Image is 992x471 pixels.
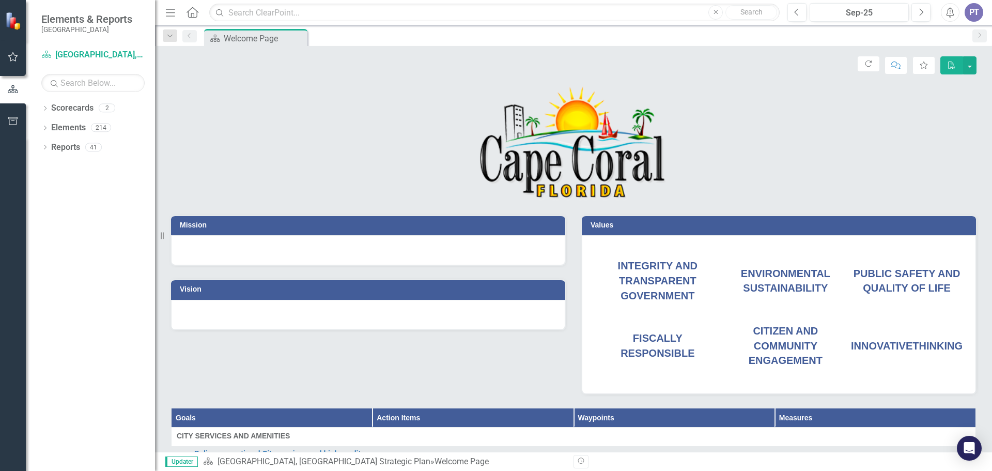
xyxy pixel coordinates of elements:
input: Search Below... [41,74,145,92]
div: 2 [99,104,115,113]
a: Scorecards [51,102,94,114]
input: Search ClearPoint... [209,4,780,22]
div: Open Intercom Messenger [957,436,982,461]
span: ENGAGEMENT [749,355,823,366]
span: INNOVATIVE [851,340,963,352]
div: 214 [91,124,111,132]
button: Sep-25 [810,3,909,22]
div: No Access [792,451,826,461]
img: In Progress or Needs Work [177,451,189,464]
a: Reports [51,142,80,154]
button: Search [725,5,777,20]
div: 41 [85,143,102,151]
span: INTEGRITY AND TRANSPARENT GOVERNMENT [618,260,698,301]
a: Elements [51,122,86,134]
span: CITIZEN AND COMMUNITY [753,325,818,352]
span: ENVIRONMENTAL SUSTAINABILITY [741,268,830,294]
img: Cape Coral, FL -- Logo [479,85,668,201]
h3: Values [591,221,971,229]
a: Deliver exceptional City services and high-quality amenities [194,450,367,466]
h3: Vision [180,285,560,293]
h3: Mission [180,221,560,229]
div: » [203,456,566,468]
div: Welcome Page [435,457,489,466]
small: [GEOGRAPHIC_DATA] [41,25,132,34]
a: [GEOGRAPHIC_DATA], [GEOGRAPHIC_DATA] Strategic Plan [218,457,430,466]
span: FISCALLY RESPONSIBLE [621,332,694,359]
span: CITY SERVICES AND AMENITIES [177,431,970,441]
div: Sep-25 [813,7,905,19]
span: PUBLIC SAFETY AND QUALITY OF LIFE [854,268,960,294]
span: THINKING [912,340,963,352]
div: No Access [591,451,625,461]
span: Search [740,8,763,16]
button: PT [965,3,983,22]
span: Elements & Reports [41,13,132,25]
a: [GEOGRAPHIC_DATA], [GEOGRAPHIC_DATA] Strategic Plan [41,49,145,61]
span: Updater [165,457,198,467]
img: ClearPoint Strategy [5,12,23,30]
div: Welcome Page [224,32,305,45]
